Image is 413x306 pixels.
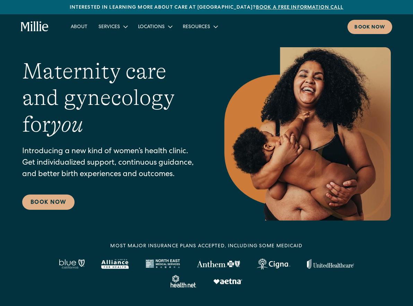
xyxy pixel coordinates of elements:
[51,112,83,137] em: you
[110,243,302,250] div: MOST MAJOR INSURANCE PLANS ACCEPTED, INCLUDING some MEDICAID
[347,20,392,34] a: Book now
[93,21,132,32] div: Services
[132,21,177,32] div: Locations
[22,195,75,210] a: Book Now
[22,146,197,181] p: Introducing a new kind of women’s health clinic. Get individualized support, continuous guidance,...
[197,260,240,267] img: Anthem Logo
[177,21,223,32] div: Resources
[354,24,385,31] div: Book now
[171,275,197,288] img: Healthnet logo
[98,24,120,31] div: Services
[256,5,343,10] a: Book a free information call
[145,259,180,269] img: North East Medical Services logo
[22,58,197,138] h1: Maternity care and gynecology for
[59,259,85,269] img: Blue California logo
[138,24,165,31] div: Locations
[257,258,290,270] img: Cigna logo
[213,279,242,284] img: Aetna logo
[224,47,391,221] img: Smiling mother with her baby in arms, celebrating body positivity and the nurturing bond of postp...
[21,21,49,32] a: home
[65,21,93,32] a: About
[101,259,129,269] img: Alameda Alliance logo
[183,24,210,31] div: Resources
[307,259,354,269] img: United Healthcare logo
